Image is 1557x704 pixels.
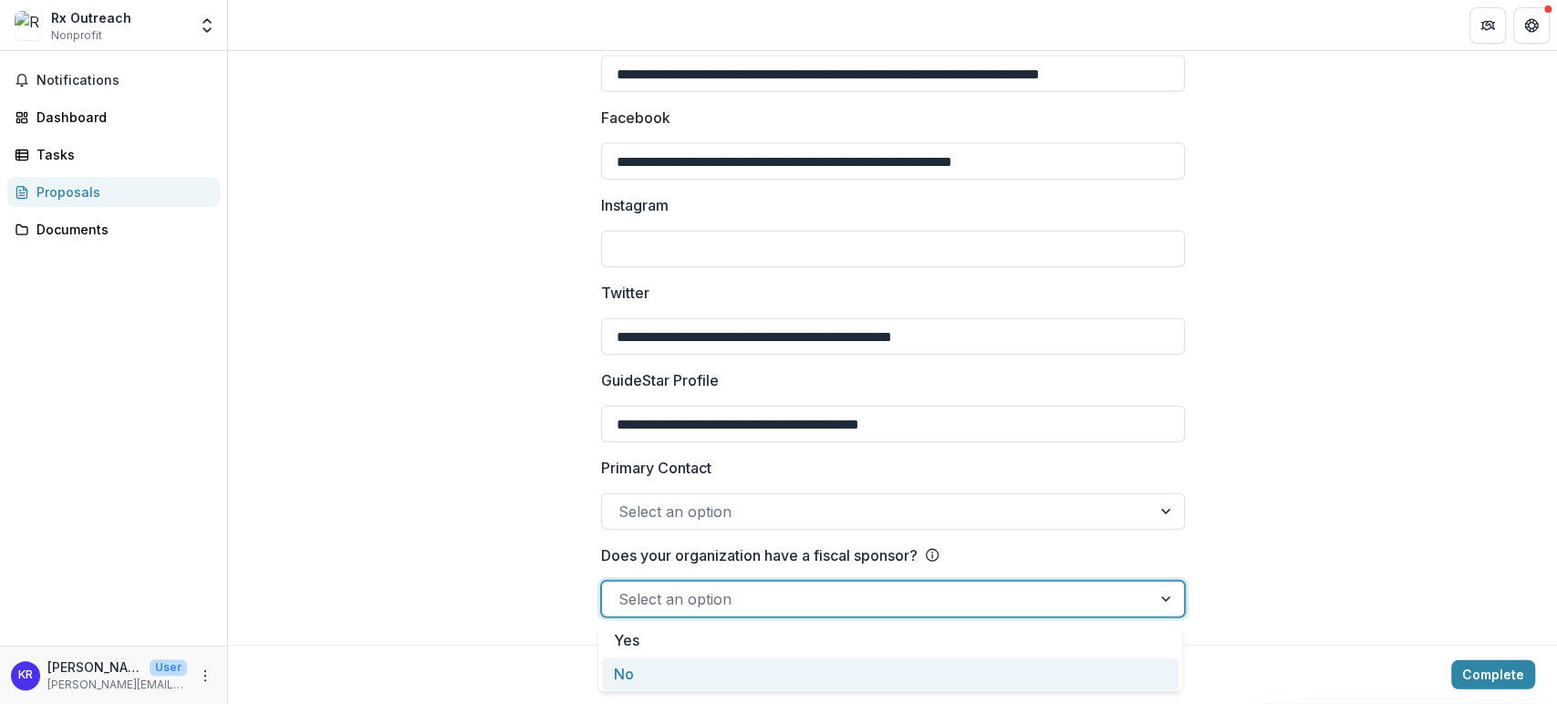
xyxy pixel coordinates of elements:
span: Notifications [36,73,213,88]
span: Nonprofit [51,27,102,44]
div: Proposals [36,182,205,202]
p: User [150,659,187,676]
div: Rx Outreach [51,8,131,27]
p: [PERSON_NAME][EMAIL_ADDRESS][DOMAIN_NAME] [47,677,187,693]
div: Select options list [598,624,1182,691]
a: Proposals [7,177,220,207]
div: Documents [36,220,205,239]
p: Does your organization have a fiscal sponsor? [601,544,918,566]
p: [PERSON_NAME] [47,657,142,677]
p: Instagram [601,194,669,216]
p: Twitter [601,282,649,304]
button: Complete [1451,660,1535,689]
button: Get Help [1513,7,1550,44]
img: Rx Outreach [15,11,44,40]
div: Yes [602,624,1178,657]
button: Notifications [7,66,220,95]
p: GuideStar Profile [601,369,719,391]
p: Primary Contact [601,457,711,479]
a: Tasks [7,140,220,170]
p: Facebook [601,107,670,129]
a: Documents [7,214,220,244]
div: No [602,657,1178,691]
button: More [194,665,216,687]
button: Open entity switcher [194,7,220,44]
div: Dashboard [36,108,205,127]
button: Partners [1469,7,1506,44]
div: Tasks [36,145,205,164]
div: Katy Robertson [18,669,33,681]
a: Dashboard [7,102,220,132]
